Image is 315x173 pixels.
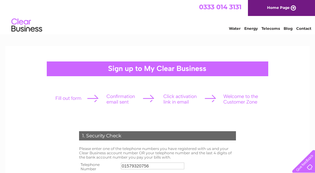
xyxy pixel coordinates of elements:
[199,3,241,11] a: 0333 014 3131
[296,26,311,31] a: Contact
[78,161,119,173] th: Telephone Number
[13,3,303,30] div: Clear Business is a trading name of Verastar Limited (registered in [GEOGRAPHIC_DATA] No. 3667643...
[261,26,280,31] a: Telecoms
[284,26,293,31] a: Blog
[79,131,236,140] div: 1. Security Check
[11,16,42,35] img: logo.png
[78,145,237,161] td: Please enter one of the telephone numbers you have registered with us and your Clear Business acc...
[244,26,258,31] a: Energy
[229,26,241,31] a: Water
